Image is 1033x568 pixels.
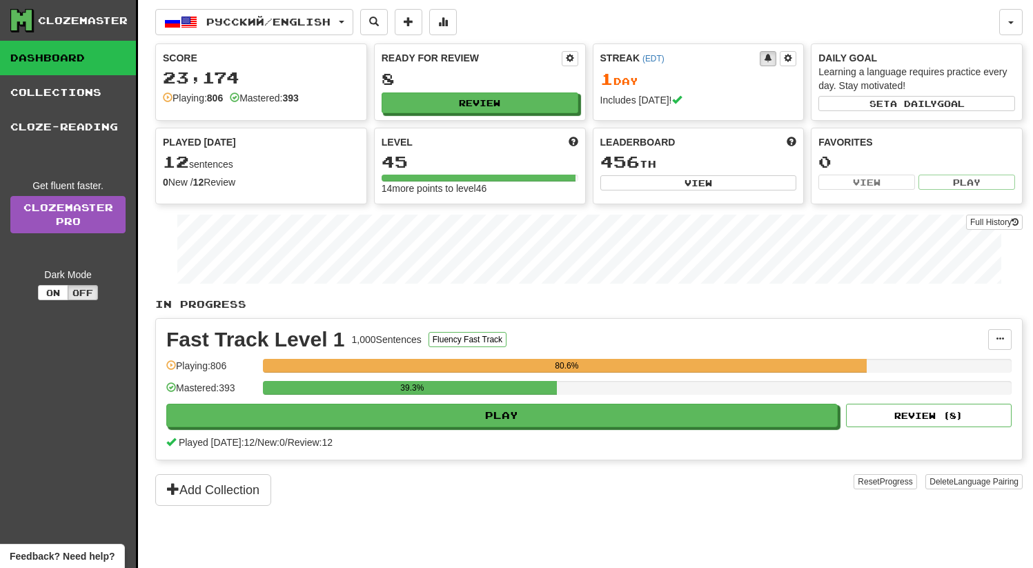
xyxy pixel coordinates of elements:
button: On [38,285,68,300]
span: a daily [890,99,937,108]
div: 0 [818,153,1015,170]
span: Score more points to level up [569,135,578,149]
span: Review: 12 [288,437,333,448]
span: Leaderboard [600,135,676,149]
div: 80.6% [267,359,866,373]
div: Playing: [163,91,223,105]
span: 12 [163,152,189,171]
button: More stats [429,9,457,35]
div: Clozemaster [38,14,128,28]
button: DeleteLanguage Pairing [925,474,1023,489]
span: Open feedback widget [10,549,115,563]
div: Ready for Review [382,51,562,65]
div: Mastered: 393 [166,381,256,404]
div: New / Review [163,175,360,189]
div: Learning a language requires practice every day. Stay motivated! [818,65,1015,92]
span: / [255,437,257,448]
div: Mastered: [230,91,299,105]
button: View [818,175,915,190]
span: Русский / English [206,16,331,28]
span: Level [382,135,413,149]
div: 45 [382,153,578,170]
strong: 0 [163,177,168,188]
div: 14 more points to level 46 [382,182,578,195]
button: Off [68,285,98,300]
strong: 393 [282,92,298,104]
strong: 12 [193,177,204,188]
button: Fluency Fast Track [429,332,506,347]
button: Review [382,92,578,113]
span: 456 [600,152,640,171]
span: Played [DATE] [163,135,236,149]
span: This week in points, UTC [787,135,796,149]
div: Daily Goal [818,51,1015,65]
div: th [600,153,797,171]
div: Dark Mode [10,268,126,282]
span: / [285,437,288,448]
div: 39.3% [267,381,557,395]
div: Day [600,70,797,88]
a: (EDT) [642,54,665,63]
span: Language Pairing [954,477,1019,487]
div: 23,174 [163,69,360,86]
button: Русский/English [155,9,353,35]
span: New: 0 [257,437,285,448]
span: Played [DATE]: 12 [179,437,255,448]
div: Score [163,51,360,65]
div: sentences [163,153,360,171]
a: ClozemasterPro [10,196,126,233]
button: ResetProgress [854,474,916,489]
button: Add Collection [155,474,271,506]
button: Play [918,175,1015,190]
div: 1,000 Sentences [352,333,422,346]
div: Streak [600,51,760,65]
p: In Progress [155,297,1023,311]
span: Progress [880,477,913,487]
div: Playing: 806 [166,359,256,382]
button: Seta dailygoal [818,96,1015,111]
div: Includes [DATE]! [600,93,797,107]
button: Play [166,404,838,427]
button: Review (8) [846,404,1012,427]
button: Search sentences [360,9,388,35]
div: Get fluent faster. [10,179,126,193]
span: 1 [600,69,613,88]
strong: 806 [207,92,223,104]
button: Full History [966,215,1023,230]
div: 8 [382,70,578,88]
div: Fast Track Level 1 [166,329,345,350]
button: View [600,175,797,190]
button: Add sentence to collection [395,9,422,35]
div: Favorites [818,135,1015,149]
